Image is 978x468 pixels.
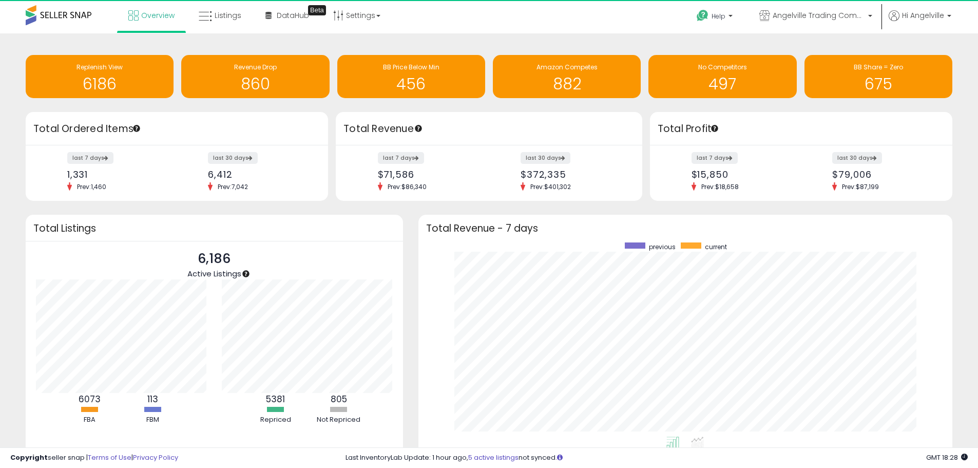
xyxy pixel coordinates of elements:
[536,63,598,71] span: Amazon Competes
[658,122,945,136] h3: Total Profit
[133,453,178,462] a: Privacy Policy
[208,152,258,164] label: last 30 days
[33,122,320,136] h3: Total Ordered Items
[67,169,169,180] div: 1,331
[343,122,635,136] h3: Total Revenue
[692,169,794,180] div: $15,850
[215,10,241,21] span: Listings
[837,182,884,191] span: Prev: $87,199
[10,453,178,463] div: seller snap | |
[654,76,791,92] h1: 497
[383,63,439,71] span: BB Price Below Min
[67,152,113,164] label: last 7 days
[33,224,395,232] h3: Total Listings
[141,10,175,21] span: Overview
[122,415,184,425] div: FBM
[521,152,570,164] label: last 30 days
[810,76,947,92] h1: 675
[26,55,174,98] a: Replenish View 6186
[337,55,485,98] a: BB Price Below Min 456
[773,10,865,21] span: Angelville Trading Company
[378,169,482,180] div: $71,586
[696,9,709,22] i: Get Help
[181,55,329,98] a: Revenue Drop 860
[648,55,796,98] a: No Competitors 497
[187,249,241,269] p: 6,186
[696,182,744,191] span: Prev: $18,658
[498,76,636,92] h1: 882
[832,169,934,180] div: $79,006
[525,182,576,191] span: Prev: $401,302
[926,453,968,462] span: 2025-09-15 18:28 GMT
[712,12,725,21] span: Help
[187,268,241,279] span: Active Listings
[277,10,309,21] span: DataHub
[213,182,253,191] span: Prev: 7,042
[208,169,310,180] div: 6,412
[902,10,944,21] span: Hi Angelville
[710,124,719,133] div: Tooltip anchor
[493,55,641,98] a: Amazon Competes 882
[649,242,676,251] span: previous
[88,453,131,462] a: Terms of Use
[521,169,624,180] div: $372,335
[234,63,277,71] span: Revenue Drop
[692,152,738,164] label: last 7 days
[10,453,48,462] strong: Copyright
[31,76,168,92] h1: 6186
[266,393,285,405] b: 5381
[241,269,251,278] div: Tooltip anchor
[698,63,747,71] span: No Competitors
[308,415,370,425] div: Not Repriced
[382,182,432,191] span: Prev: $86,340
[705,242,727,251] span: current
[346,453,968,463] div: Last InventoryLab Update: 1 hour ago, not synced.
[832,152,882,164] label: last 30 days
[76,63,123,71] span: Replenish View
[889,10,951,33] a: Hi Angelville
[331,393,347,405] b: 805
[468,453,519,462] a: 5 active listings
[804,55,952,98] a: BB Share = Zero 675
[308,5,326,15] div: Tooltip anchor
[147,393,158,405] b: 113
[854,63,903,71] span: BB Share = Zero
[688,2,743,33] a: Help
[132,124,141,133] div: Tooltip anchor
[59,415,121,425] div: FBA
[414,124,423,133] div: Tooltip anchor
[426,224,945,232] h3: Total Revenue - 7 days
[186,76,324,92] h1: 860
[79,393,101,405] b: 6073
[245,415,306,425] div: Repriced
[557,454,563,461] i: Click here to read more about un-synced listings.
[342,76,480,92] h1: 456
[72,182,111,191] span: Prev: 1,460
[378,152,424,164] label: last 7 days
